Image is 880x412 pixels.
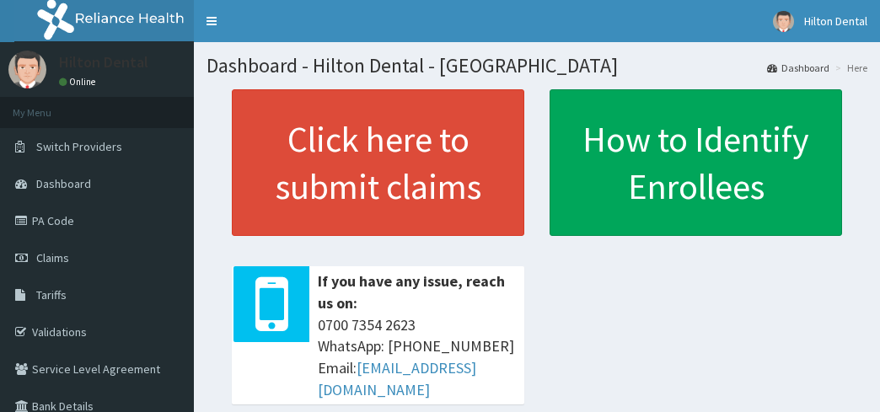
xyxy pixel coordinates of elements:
span: Hilton Dental [804,13,867,29]
span: Switch Providers [36,139,122,154]
img: User Image [8,51,46,88]
h1: Dashboard - Hilton Dental - [GEOGRAPHIC_DATA] [207,55,867,77]
li: Here [831,61,867,75]
p: Hilton Dental [59,55,148,70]
a: How to Identify Enrollees [550,89,842,236]
span: Dashboard [36,176,91,191]
span: 0700 7354 2623 WhatsApp: [PHONE_NUMBER] Email: [318,314,516,401]
span: Claims [36,250,69,265]
a: Dashboard [767,61,829,75]
b: If you have any issue, reach us on: [318,271,505,313]
a: Click here to submit claims [232,89,524,236]
img: User Image [773,11,794,32]
a: Online [59,76,99,88]
a: [EMAIL_ADDRESS][DOMAIN_NAME] [318,358,476,399]
span: Tariffs [36,287,67,302]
